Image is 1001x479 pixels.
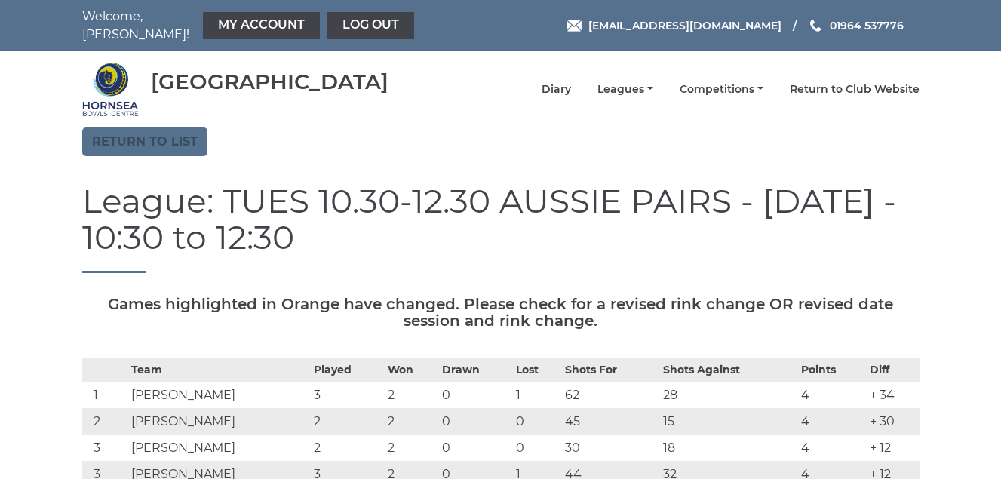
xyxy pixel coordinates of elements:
[512,434,561,461] td: 0
[438,382,512,408] td: 0
[659,434,797,461] td: 18
[797,382,867,408] td: 4
[438,434,512,461] td: 0
[384,434,438,461] td: 2
[830,19,904,32] span: 01964 537776
[659,382,797,408] td: 28
[127,358,310,382] th: Team
[310,382,384,408] td: 3
[797,434,867,461] td: 4
[82,382,127,408] td: 1
[561,358,659,382] th: Shots For
[866,382,919,408] td: + 34
[866,408,919,434] td: + 30
[127,382,310,408] td: [PERSON_NAME]
[542,82,571,97] a: Diary
[866,358,919,382] th: Diff
[797,408,867,434] td: 4
[82,183,920,273] h1: League: TUES 10.30-12.30 AUSSIE PAIRS - [DATE] - 10:30 to 12:30
[151,70,388,94] div: [GEOGRAPHIC_DATA]
[810,20,821,32] img: Phone us
[127,408,310,434] td: [PERSON_NAME]
[82,61,139,118] img: Hornsea Bowls Centre
[310,434,384,461] td: 2
[561,434,659,461] td: 30
[790,82,920,97] a: Return to Club Website
[512,408,561,434] td: 0
[82,8,418,44] nav: Welcome, [PERSON_NAME]!
[561,382,659,408] td: 62
[82,296,920,329] h5: Games highlighted in Orange have changed. Please check for a revised rink change OR revised date ...
[588,19,781,32] span: [EMAIL_ADDRESS][DOMAIN_NAME]
[512,382,561,408] td: 1
[659,408,797,434] td: 15
[866,434,919,461] td: + 12
[680,82,763,97] a: Competitions
[512,358,561,382] th: Lost
[659,358,797,382] th: Shots Against
[438,358,512,382] th: Drawn
[384,408,438,434] td: 2
[310,408,384,434] td: 2
[561,408,659,434] td: 45
[384,382,438,408] td: 2
[384,358,438,382] th: Won
[327,12,414,39] a: Log out
[438,408,512,434] td: 0
[567,20,582,32] img: Email
[808,17,904,34] a: Phone us 01964 537776
[82,408,127,434] td: 2
[127,434,310,461] td: [PERSON_NAME]
[310,358,384,382] th: Played
[797,358,867,382] th: Points
[567,17,781,34] a: Email [EMAIL_ADDRESS][DOMAIN_NAME]
[203,12,320,39] a: My Account
[82,434,127,461] td: 3
[82,127,207,156] a: Return to list
[597,82,653,97] a: Leagues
